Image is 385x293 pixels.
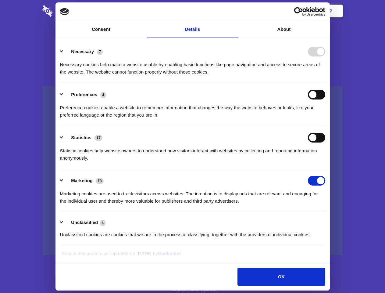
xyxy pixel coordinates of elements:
h4: Auto-redaction of sensitive data, encrypted data sharing and self-destructing private chats. Shar... [42,56,343,76]
a: Usercentrics Cookiebot - opens in a new window [272,7,325,16]
h1: Eliminate Slack Data Loss. [42,27,343,49]
span: 17 [94,135,102,141]
span: 7 [97,49,103,55]
label: Marketing [71,178,93,183]
button: Statistics (17) [60,133,106,143]
button: Preferences (4) [60,90,110,99]
label: Statistics [71,135,91,140]
button: Unclassified (4) [60,219,109,226]
img: logo-wordmark-white-trans-d4663122ce5f474addd5e946df7df03e33cb6a1c49d2221995e7729f52c070b2.svg [42,5,94,17]
a: Cookiebot [158,251,181,256]
span: 13 [96,178,104,184]
div: Unclassified cookies are cookies that we are in the process of classifying, together with the pro... [60,226,325,238]
label: Necessary [71,49,94,54]
button: OK [237,268,325,286]
a: Wistia video thumbnail [42,86,343,255]
img: logo [60,8,69,15]
iframe: Drift Widget Chat Controller [355,262,378,286]
div: Marketing cookies are used to track visitors across websites. The intention is to display ads tha... [60,186,325,205]
a: Pricing [179,2,205,20]
div: Necessary cookies help make a website usable by enabling basic functions like page navigation and... [60,56,325,76]
span: 4 [100,92,106,98]
a: Consent [55,21,147,38]
div: Cookie declaration last updated on [DATE] by [57,250,328,262]
a: Details [147,21,238,38]
div: Statistic cookies help website owners to understand how visitors interact with websites by collec... [60,143,325,162]
label: Preferences [71,92,97,97]
a: Contact [247,2,275,20]
button: Marketing (13) [60,176,108,186]
div: Preference cookies enable a website to remember information that changes the way the website beha... [60,99,325,119]
button: Necessary (7) [60,47,107,56]
a: Login [276,2,303,20]
a: About [238,21,330,38]
span: 4 [100,220,106,226]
